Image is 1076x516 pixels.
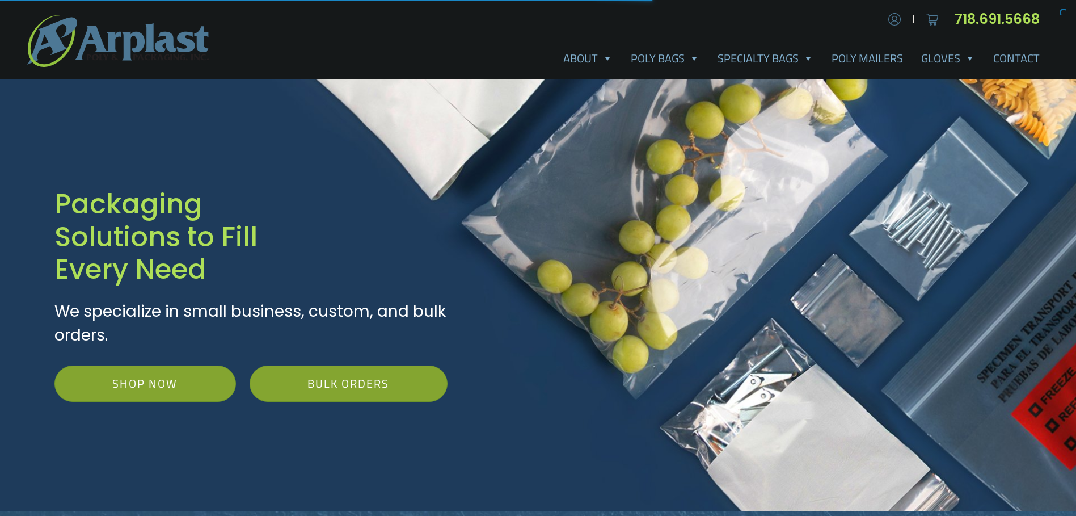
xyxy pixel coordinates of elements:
a: Contact [984,47,1049,70]
a: Poly Mailers [822,47,912,70]
a: Specialty Bags [708,47,822,70]
a: About [554,47,622,70]
h1: Packaging Solutions to Fill Every Need [54,188,448,286]
span: | [912,12,915,26]
a: 718.691.5668 [955,10,1049,28]
img: logo [27,15,209,67]
a: Shop Now [54,366,236,402]
p: We specialize in small business, custom, and bulk orders. [54,300,448,347]
a: Bulk Orders [250,366,448,402]
a: Poly Bags [622,47,708,70]
a: Gloves [912,47,984,70]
